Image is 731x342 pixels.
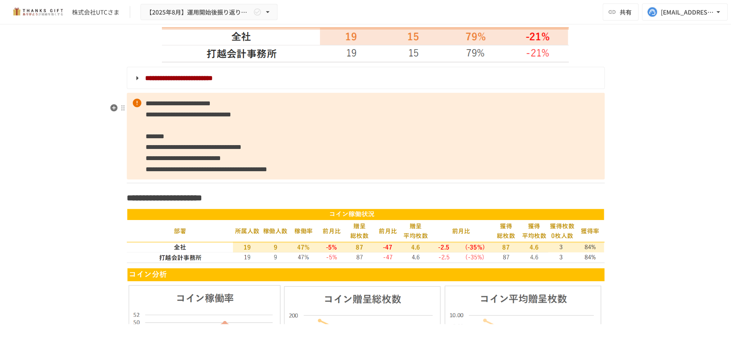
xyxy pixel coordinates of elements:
button: [EMAIL_ADDRESS][DOMAIN_NAME] [642,3,728,21]
div: 株式会社UTCさま [72,8,119,17]
span: 共有 [620,7,632,17]
img: mMP1OxWUAhQbsRWCurg7vIHe5HqDpP7qZo7fRoNLXQh [10,5,65,19]
button: 共有 [603,3,639,21]
div: [EMAIL_ADDRESS][DOMAIN_NAME] [661,7,714,18]
button: 【2025年8月】運用開始後振り返りミーティング [140,4,277,21]
img: Pbuxwkt3K9Gp7pSp4LtqzCHjyi42SXA44AZbEWBICri [127,208,605,263]
span: 【2025年8月】運用開始後振り返りミーティング [146,7,251,18]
